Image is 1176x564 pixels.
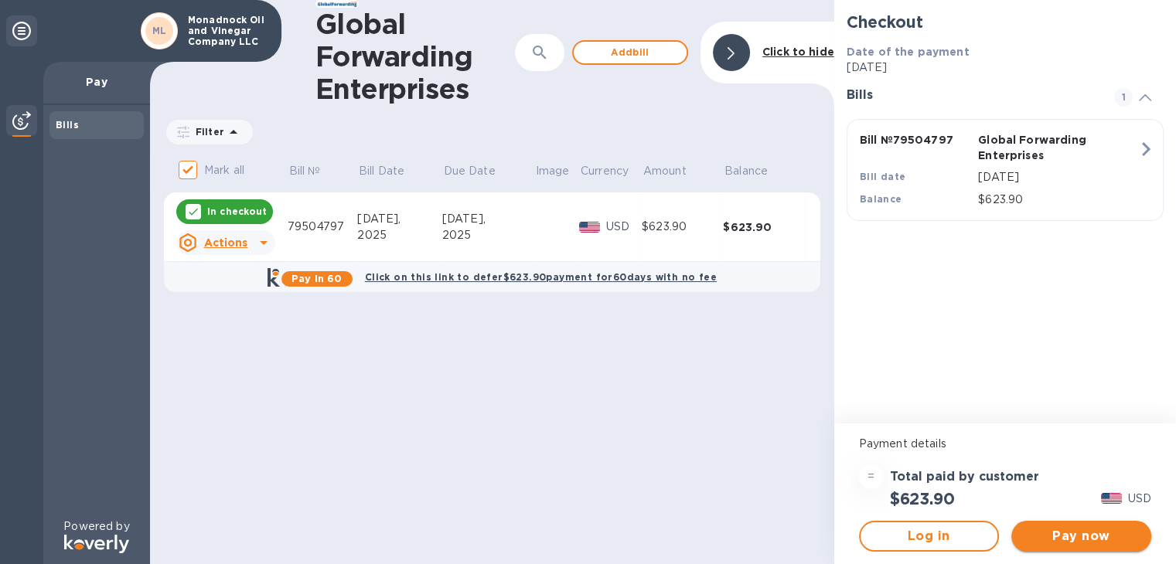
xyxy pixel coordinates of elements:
span: Bill Date [359,163,424,179]
b: Click to hide [762,46,834,58]
div: [DATE], [442,211,534,227]
img: USD [1101,493,1122,504]
u: Actions [203,236,247,249]
span: Due Date [444,163,516,179]
p: Due Date [444,163,496,179]
p: [DATE] [847,59,1164,76]
p: USD [1128,491,1151,507]
b: Bill date [860,171,906,182]
p: Bill Date [359,163,404,179]
b: Date of the payment [847,46,970,58]
div: = [859,464,884,489]
b: Bills [56,119,79,131]
p: Monadnock Oil and Vinegar Company LLC [188,15,265,47]
p: [DATE] [978,169,1138,185]
b: Click on this link to defer $623.90 payment for 60 days with no fee [365,271,717,283]
button: Addbill [572,40,688,65]
div: 2025 [357,227,441,243]
h2: Checkout [847,12,1164,32]
span: Log in [873,527,985,545]
p: Amount [643,163,687,179]
span: Bill № [289,163,341,179]
div: 2025 [442,227,534,243]
p: USD [606,219,642,235]
span: Add bill [586,43,674,62]
h1: Global Forwarding Enterprises [315,8,515,105]
div: $623.90 [642,219,723,235]
h3: Total paid by customer [890,470,1039,484]
p: Bill № 79504797 [860,132,972,148]
span: Balance [724,163,788,179]
h2: $623.90 [890,489,955,508]
div: [DATE], [357,211,441,227]
img: USD [579,222,600,233]
button: Log in [859,521,999,552]
div: $623.90 [723,219,804,235]
p: Currency [581,163,629,179]
span: 1 [1114,88,1133,107]
p: Global Forwarding Enterprises [978,132,1090,163]
b: ML [152,25,167,36]
p: Image [536,163,570,179]
span: Pay now [1024,527,1139,545]
button: Pay now [1011,521,1151,552]
div: 79504797 [288,219,357,235]
p: Balance [724,163,768,179]
p: In checkout [207,205,267,218]
p: Bill № [289,163,321,179]
p: $623.90 [978,192,1138,208]
img: Logo [64,535,129,553]
p: Payment details [859,436,1151,452]
b: Pay in 60 [291,273,342,284]
p: Mark all [204,162,244,178]
p: Pay [56,74,138,90]
b: Balance [860,193,902,205]
span: Amount [643,163,707,179]
button: Bill №79504797Global Forwarding EnterprisesBill date[DATE]Balance$623.90 [847,119,1164,221]
p: Powered by [63,518,129,535]
h3: Bills [847,88,1096,103]
p: Filter [189,125,224,138]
